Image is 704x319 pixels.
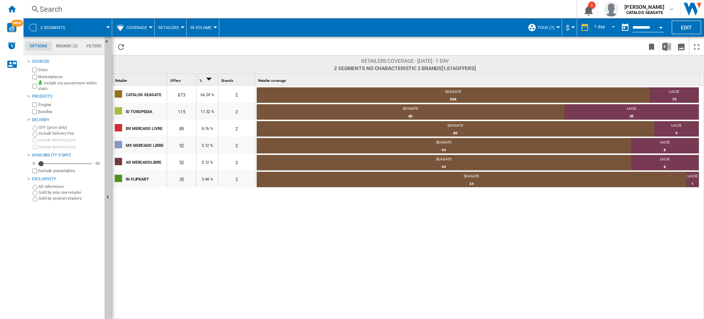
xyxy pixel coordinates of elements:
[672,21,701,34] button: Edit
[219,170,255,187] div: 2
[258,79,286,83] span: Retailer coverage
[38,168,102,174] label: Exclude unavailables
[538,25,554,30] span: TOUS (7)
[257,174,686,180] div: SEAGATE
[257,138,631,155] td: SEAGATE : 44 (84.62%)
[198,74,218,85] div: % Sort Descending
[167,137,196,153] div: 52
[257,140,631,146] div: SEAGATE
[618,20,632,35] button: md-calendar
[257,106,564,113] div: SEAGATE
[32,81,37,91] input: Include my assortment within stats
[686,174,699,180] div: LACIE
[32,138,37,142] input: Include delivery price
[38,144,102,150] label: Display delivery price
[158,18,183,37] button: Retailers
[167,103,196,120] div: 115
[38,160,92,167] md-slider: Availability
[32,145,37,149] input: Display delivery price
[33,197,37,202] input: Sold by several retailers
[257,89,650,96] div: SEAGATE
[631,155,699,172] td: LACIE : 8 (15.38%)
[38,131,102,136] label: Include Delivery Fee
[257,130,654,137] div: 80
[38,137,102,143] label: Include delivery price
[32,152,102,158] div: Availability 5 Days
[220,74,255,85] div: Brands Sort None
[32,102,37,107] input: Singles
[52,42,82,51] md-tab-item: Brands (2)
[198,74,218,85] div: Sort Descending
[197,153,218,170] div: 5.12 %
[654,123,699,130] div: LACIE
[114,74,167,85] div: Sort None
[126,87,166,102] div: CATALOG SEAGATE
[197,86,218,103] div: 66.24 %
[257,74,700,85] div: Sort None
[631,140,699,146] div: LACIE
[38,67,102,73] label: Sites
[219,137,255,153] div: 2
[604,2,619,17] img: profile.jpg
[257,87,650,104] td: SEAGATE : 598 (88.86%)
[7,23,16,32] img: wise-card.svg
[564,106,699,113] div: LACIE
[169,74,196,85] div: Sort None
[631,163,699,171] div: 8
[631,157,699,163] div: LACIE
[115,79,127,83] span: Retailer
[654,20,667,33] button: Open calendar
[32,117,102,123] div: Delivery
[219,120,255,137] div: 2
[33,191,37,196] input: Sold by only one retailer
[593,22,618,34] md-select: REPORTS.WIZARD.STEPS.REPORT.STEPS.REPORT_OPTIONS.PERIOD: 1 day
[190,18,215,37] button: In volume
[33,132,37,137] input: Include Delivery Fee
[197,120,218,137] div: 8.76 %
[257,104,564,121] td: SEAGATE : 80 (69.57%)
[334,65,476,72] span: 2 segments No characteristic 2 brands
[190,25,212,30] span: In volume
[126,137,166,153] div: MX MERCADO LIBRE
[659,38,674,55] button: Download in Excel
[257,163,631,171] div: 44
[257,123,654,130] div: SEAGATE
[441,65,476,71] span: [1,016 ]
[538,18,558,37] button: TOUS (7)
[126,104,166,119] div: ID TOKOPEDIA
[31,161,37,166] div: 0
[197,170,218,187] div: 3.44 %
[626,10,663,15] b: CATALOG SEAGATE
[32,176,102,182] div: Exclusivity
[257,96,650,103] div: 598
[32,109,37,114] input: Bundles
[203,79,214,83] span: Sort Descending
[38,80,102,92] label: Include my assortment within stats
[33,126,37,131] input: OFF (price only)
[40,4,557,14] div: Search
[167,120,196,137] div: 89
[257,113,564,120] div: 80
[25,42,52,51] md-tab-item: Options
[114,74,167,85] div: Retailer Sort None
[38,74,102,80] label: Marketplaces
[116,18,151,37] div: Coverage
[7,41,16,50] img: alerts-logo.svg
[27,18,108,37] div: 2 segments
[32,168,37,173] input: Display delivery price
[221,79,233,83] span: Brands
[631,146,699,154] div: 8
[689,38,704,55] button: Maximize
[197,103,218,120] div: 11.32 %
[257,146,631,154] div: 44
[686,180,699,188] div: 1
[167,170,196,187] div: 35
[126,154,166,170] div: AR MERCADOLIBRE
[38,102,102,108] label: Singles
[126,18,151,37] button: Coverage
[33,185,37,190] input: All references
[594,24,605,29] div: 1 day
[674,38,689,55] button: Download as image
[220,74,255,85] div: Sort None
